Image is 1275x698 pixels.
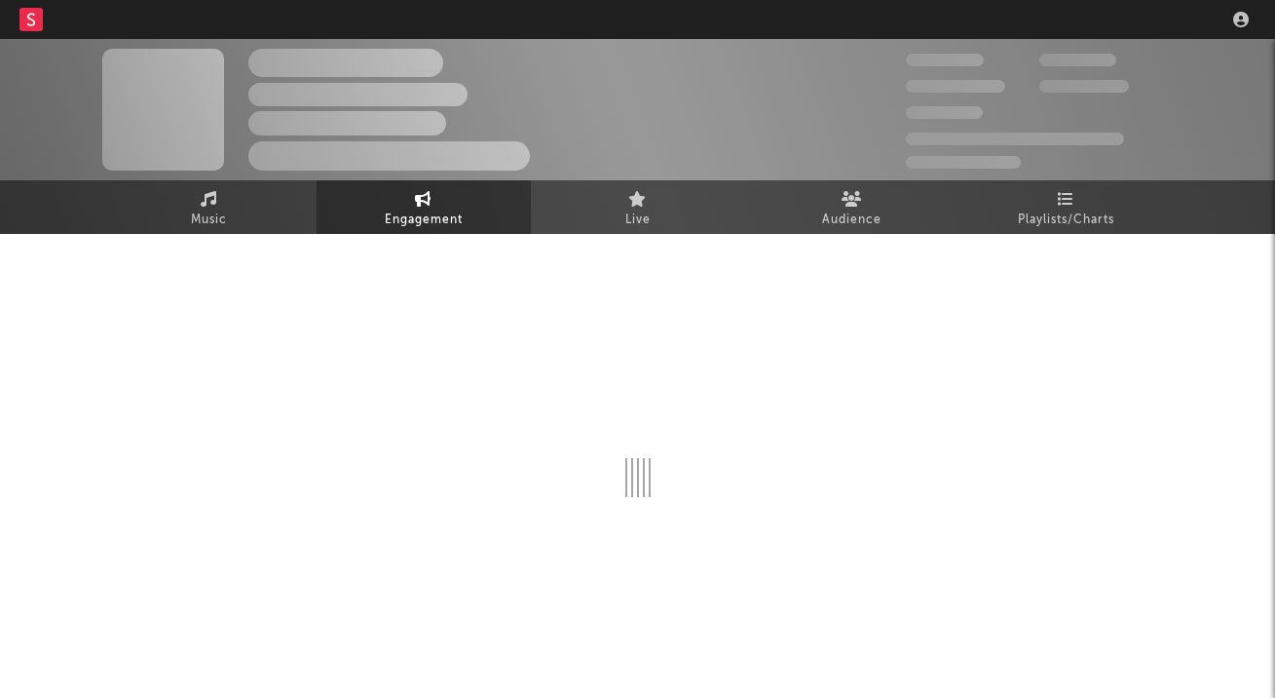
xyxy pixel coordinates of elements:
a: Audience [745,180,959,234]
span: Audience [822,209,881,232]
span: 100,000 [906,106,983,119]
span: 1,000,000 [1039,80,1129,93]
span: Jump Score: 85.0 [906,156,1021,169]
a: Live [531,180,745,234]
span: Playlists/Charts [1018,209,1114,232]
a: Music [102,180,317,234]
span: Live [625,209,651,232]
span: 50,000,000 [906,80,1005,93]
span: Music [191,209,227,232]
a: Playlists/Charts [959,180,1174,234]
a: Engagement [317,180,531,234]
span: Engagement [385,209,463,232]
span: 300,000 [906,54,984,66]
span: 50,000,000 Monthly Listeners [906,133,1124,145]
span: 100,000 [1039,54,1116,66]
